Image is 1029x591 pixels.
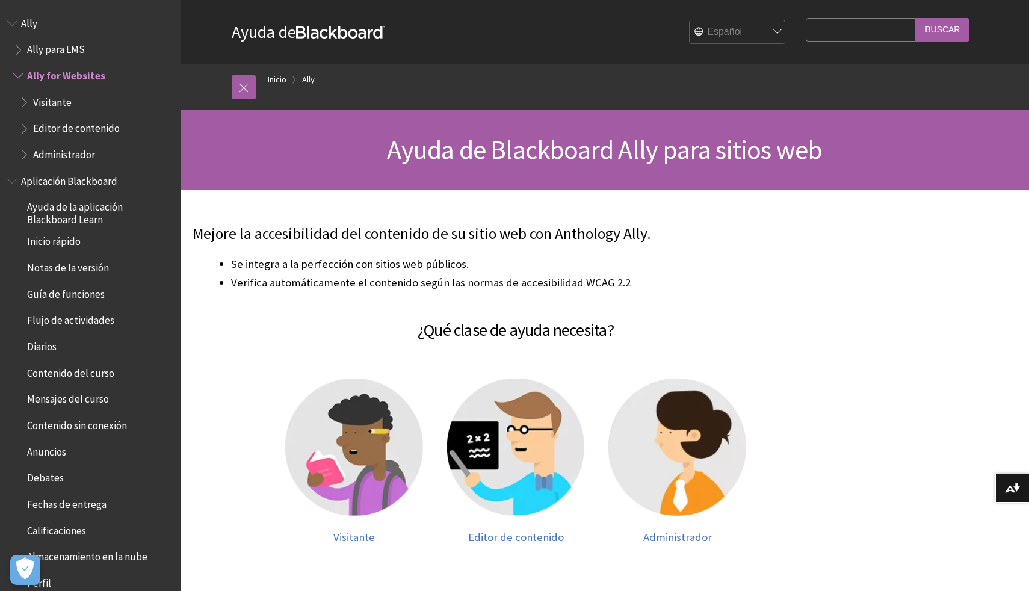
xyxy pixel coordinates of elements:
span: Contenido del curso [27,363,114,379]
span: Fechas de entrega [27,494,107,510]
span: Anuncios [27,442,66,458]
img: Visitante [285,379,423,516]
span: Calificaciones [27,521,86,537]
span: Guía de funciones [27,284,105,300]
li: Se integra a la perfección con sitios web públicos. [231,256,839,273]
span: Perfil [27,573,51,589]
a: Ally [302,72,315,87]
span: Contenido sin conexión [27,415,127,432]
span: Ally for Websites [27,66,105,82]
span: Administrador [33,144,95,161]
img: Editor de contenido [447,379,585,516]
span: Administrador [643,530,712,544]
nav: Book outline for Anthology Ally Help [7,13,173,165]
span: Almacenamiento en la nube [27,547,147,563]
button: Abrir preferencias [10,555,40,585]
span: Aplicación Blackboard [21,171,117,187]
span: Inicio rápido [27,232,81,248]
span: Editor de contenido [33,119,120,135]
h2: ¿Qué clase de ayuda necesita? [193,303,839,342]
span: Ally [21,13,37,29]
a: Editor de contenido Editor de contenido [447,379,585,544]
span: Ally para LMS [27,40,85,56]
span: Visitante [33,92,72,108]
img: Administrador [608,379,746,516]
span: Notas de la versión [27,258,109,274]
select: Site Language Selector [690,20,786,45]
span: Flujo de actividades [27,311,114,327]
span: Diarios [27,336,57,353]
span: Ayuda de la aplicación Blackboard Learn [27,197,172,226]
span: Editor de contenido [468,530,564,544]
span: Debates [27,468,64,484]
input: Buscar [915,18,969,42]
span: Visitante [333,530,375,544]
a: Visitante Visitante [285,379,423,544]
span: Ayuda de Blackboard Ally para sitios web [387,133,822,166]
a: Administrador Administrador [608,379,746,544]
li: Verifica automáticamente el contenido según las normas de accesibilidad WCAG 2.2 [231,274,839,291]
p: Mejore la accesibilidad del contenido de su sitio web con Anthology Ally. [193,223,839,245]
a: Inicio [268,72,286,87]
span: Mensajes del curso [27,389,109,406]
a: Ayuda deBlackboard [232,21,385,43]
strong: Blackboard [296,26,385,39]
